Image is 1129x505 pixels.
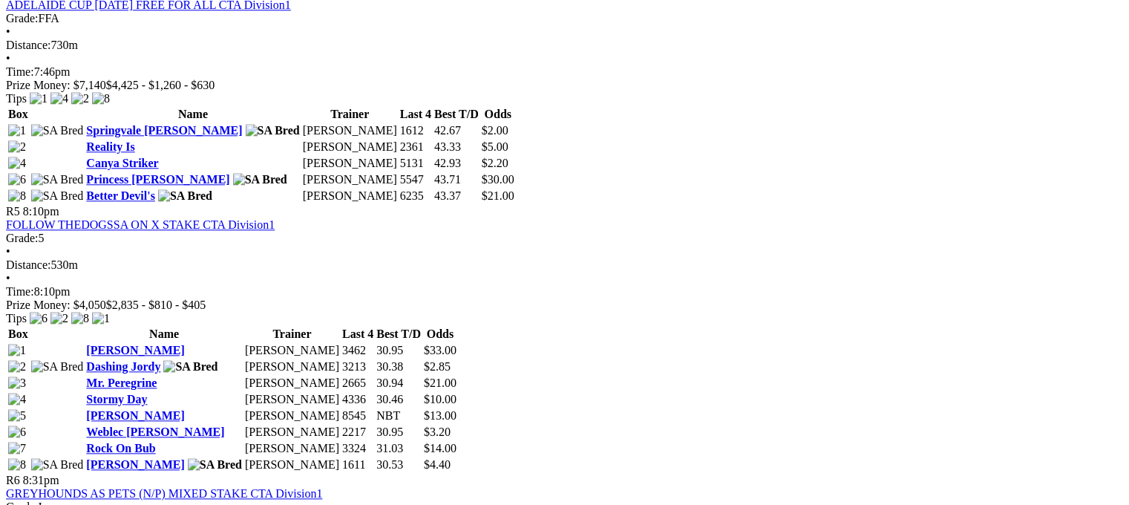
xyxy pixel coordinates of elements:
span: $5.00 [482,140,508,153]
th: Name [85,327,243,342]
th: Trainer [302,107,398,122]
img: SA Bred [188,458,242,472]
td: 43.71 [433,172,480,187]
td: 30.53 [376,457,422,472]
span: R5 [6,205,20,218]
a: Reality Is [86,140,134,153]
a: Rock On Bub [86,442,155,454]
td: 43.37 [433,189,480,203]
td: 2361 [399,140,432,154]
img: SA Bred [246,124,300,137]
th: Best T/D [433,107,480,122]
img: 8 [71,312,89,325]
img: 5 [8,409,26,423]
td: 1611 [341,457,374,472]
td: 30.46 [376,392,422,407]
td: [PERSON_NAME] [244,441,340,456]
td: [PERSON_NAME] [244,359,340,374]
div: Prize Money: $4,050 [6,299,1123,312]
span: Grade: [6,232,39,244]
td: 42.67 [433,123,480,138]
td: 30.95 [376,425,422,440]
img: SA Bred [31,124,84,137]
img: 4 [8,157,26,170]
img: 6 [8,426,26,439]
td: [PERSON_NAME] [302,140,398,154]
td: [PERSON_NAME] [302,156,398,171]
a: Canya Striker [86,157,158,169]
img: 1 [8,344,26,357]
span: $2.00 [482,124,508,137]
td: [PERSON_NAME] [244,392,340,407]
div: FFA [6,12,1123,25]
a: Stormy Day [86,393,147,405]
a: Princess [PERSON_NAME] [86,173,229,186]
span: Time: [6,285,34,298]
span: Tips [6,92,27,105]
span: $2.85 [424,360,451,373]
span: $21.00 [482,189,514,202]
span: $10.00 [424,393,456,405]
span: $2,835 - $810 - $405 [106,299,206,311]
a: FOLLOW THEDOGSSA ON X STAKE CTA Division1 [6,218,275,231]
a: [PERSON_NAME] [86,458,184,471]
span: Distance: [6,39,50,51]
td: [PERSON_NAME] [302,189,398,203]
td: 2217 [341,425,374,440]
td: 3462 [341,343,374,358]
span: 8:10pm [23,205,59,218]
th: Best T/D [376,327,422,342]
img: SA Bred [31,173,84,186]
th: Name [85,107,300,122]
span: $33.00 [424,344,456,356]
span: $2.20 [482,157,508,169]
a: [PERSON_NAME] [86,344,184,356]
img: 2 [50,312,68,325]
td: NBT [376,408,422,423]
span: Box [8,108,28,120]
th: Trainer [244,327,340,342]
span: $13.00 [424,409,456,422]
span: Box [8,328,28,340]
img: SA Bred [158,189,212,203]
a: Mr. Peregrine [86,377,157,389]
span: R6 [6,474,20,486]
th: Odds [481,107,515,122]
span: • [6,245,10,258]
img: SA Bred [163,360,217,374]
td: 5547 [399,172,432,187]
div: 730m [6,39,1123,52]
span: • [6,52,10,65]
span: Time: [6,65,34,78]
img: SA Bred [31,458,84,472]
td: 30.95 [376,343,422,358]
td: 3213 [341,359,374,374]
img: 1 [92,312,110,325]
td: 3324 [341,441,374,456]
img: 6 [30,312,48,325]
td: 4336 [341,392,374,407]
img: 8 [92,92,110,105]
th: Last 4 [399,107,432,122]
span: $21.00 [424,377,456,389]
span: • [6,25,10,38]
img: 2 [71,92,89,105]
a: Dashing Jordy [86,360,160,373]
a: [PERSON_NAME] [86,409,184,422]
td: 1612 [399,123,432,138]
span: Distance: [6,258,50,271]
a: Springvale [PERSON_NAME] [86,124,242,137]
span: $4.40 [424,458,451,471]
td: [PERSON_NAME] [244,376,340,391]
td: 6235 [399,189,432,203]
img: 2 [8,360,26,374]
td: 30.38 [376,359,422,374]
span: Grade: [6,12,39,25]
div: Prize Money: $7,140 [6,79,1123,92]
td: [PERSON_NAME] [244,425,340,440]
div: 7:46pm [6,65,1123,79]
td: 2665 [341,376,374,391]
span: 8:31pm [23,474,59,486]
a: Better Devil's [86,189,155,202]
img: SA Bred [31,360,84,374]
